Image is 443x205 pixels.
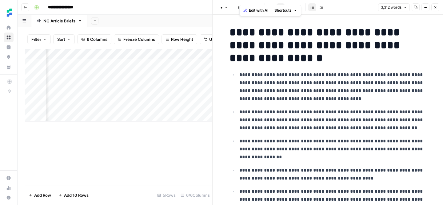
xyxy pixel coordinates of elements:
[57,36,65,42] span: Sort
[34,192,51,198] span: Add Row
[31,36,41,42] span: Filter
[31,15,87,27] a: NC Article Briefs
[4,7,15,18] img: Ten Speed Logo
[4,183,14,193] a: Usage
[200,34,224,44] button: Undo
[171,36,193,42] span: Row Height
[4,33,14,42] a: Browse
[4,173,14,183] a: Settings
[27,34,51,44] button: Filter
[378,3,410,11] button: 3,312 words
[55,190,92,200] button: Add 10 Rows
[123,36,155,42] span: Freeze Columns
[274,8,292,13] span: Shortcuts
[25,190,55,200] button: Add Row
[4,42,14,52] a: Insights
[272,6,300,14] button: Shortcuts
[77,34,111,44] button: 6 Columns
[178,190,212,200] div: 6/6 Columns
[4,52,14,62] a: Opportunities
[4,23,14,33] a: Home
[53,34,75,44] button: Sort
[4,62,14,72] a: Your Data
[381,5,401,10] span: 3,312 words
[162,34,197,44] button: Row Height
[4,5,14,20] button: Workspace: Ten Speed
[64,192,89,198] span: Add 10 Rows
[155,190,178,200] div: 5 Rows
[241,6,271,14] button: Edit with AI
[4,193,14,203] button: Help + Support
[114,34,159,44] button: Freeze Columns
[87,36,107,42] span: 6 Columns
[43,18,75,24] div: NC Article Briefs
[249,8,268,13] span: Edit with AI
[209,36,220,42] span: Undo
